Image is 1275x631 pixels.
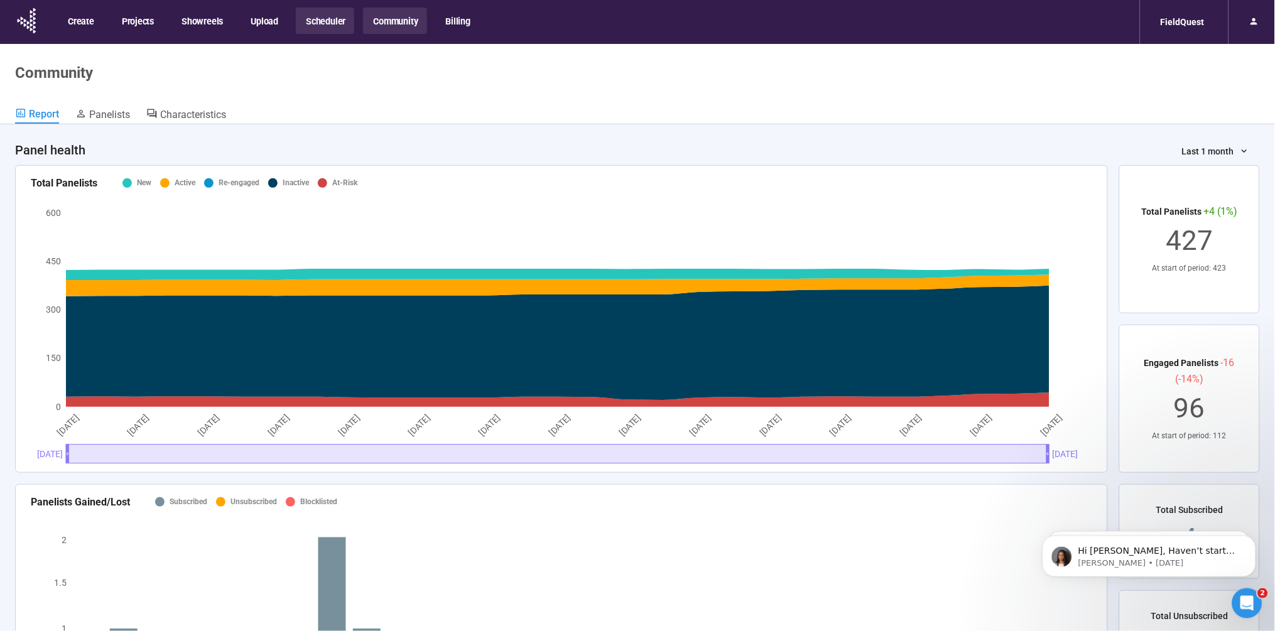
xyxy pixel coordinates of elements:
div: Re-engaged [219,177,259,189]
div: Total Unsubscribed [1151,609,1229,623]
div: 96 [1135,387,1244,430]
h1: Community [15,64,93,82]
button: Billing [436,8,480,34]
tspan: 300 [46,305,61,315]
span: -16 (-14%) [1176,357,1235,384]
button: Projects [112,8,163,34]
span: +4 (1%) [1204,205,1238,217]
div: Inactive [283,177,309,189]
button: Last 1 month [1172,141,1260,161]
button: Create [58,8,103,34]
tspan: [DATE] [126,413,151,438]
div: At start of period: 112 [1135,430,1244,442]
tspan: [DATE] [617,413,643,438]
div: Subscribed [170,496,207,508]
tspan: [DATE] [266,413,291,438]
span: Engaged Panelists [1144,358,1219,368]
span: Report [29,108,59,120]
tspan: [DATE] [758,413,783,438]
div: At-Risk [332,177,357,189]
tspan: [DATE] [688,413,713,438]
tspan: [DATE] [55,413,80,438]
span: Last 1 month [1182,144,1234,158]
tspan: 150 [46,353,61,363]
tspan: 600 [46,208,61,218]
div: Unsubscribed [231,496,277,508]
div: At start of period: 423 [1142,262,1238,274]
div: Blocklisted [300,496,337,508]
div: 427 [1142,219,1238,262]
div: Panelists Gained/Lost [31,494,130,510]
button: Showreels [171,8,232,34]
button: Upload [241,8,287,34]
tspan: 450 [46,256,61,266]
button: Scheduler [296,8,354,34]
span: Panelists [89,109,130,121]
span: Characteristics [160,109,226,121]
tspan: [DATE] [1039,413,1064,438]
h4: Panel health [15,141,85,159]
iframe: Intercom notifications message [1024,509,1275,597]
button: Community [363,8,426,34]
tspan: [DATE] [337,413,362,438]
tspan: 1.5 [54,578,67,588]
iframe: Intercom live chat [1232,588,1262,618]
span: Total Panelists [1142,207,1202,217]
a: Characteristics [146,107,226,124]
div: Active [175,177,195,189]
a: Panelists [75,107,130,124]
tspan: [DATE] [477,413,502,438]
div: FieldQuest [1153,10,1212,34]
div: Total Subscribed [1156,503,1223,517]
tspan: [DATE] [899,413,924,438]
tspan: 2 [62,535,67,545]
div: Total Panelists [31,175,97,191]
tspan: [DATE] [968,413,994,438]
span: 2 [1258,588,1268,598]
tspan: [DATE] [407,413,432,438]
a: Report [15,107,59,124]
tspan: [DATE] [828,413,854,438]
tspan: [DATE] [547,413,572,438]
tspan: 0 [56,402,61,412]
div: New [137,177,151,189]
tspan: [DATE] [196,413,221,438]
